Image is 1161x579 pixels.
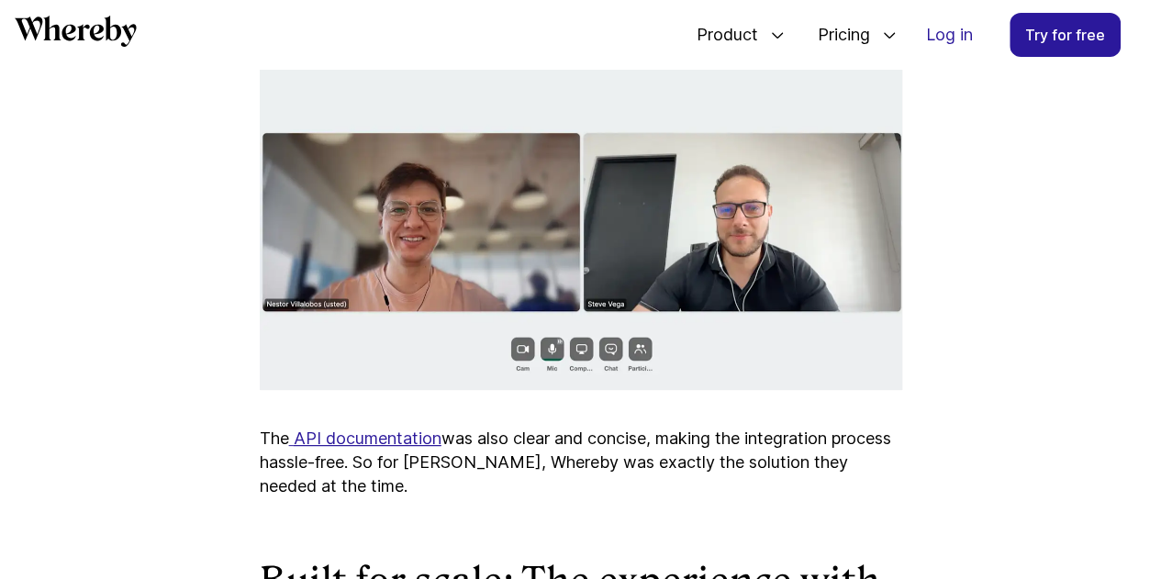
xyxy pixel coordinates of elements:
[678,5,763,65] span: Product
[15,16,137,53] a: Whereby
[1010,13,1121,57] a: Try for free
[799,5,875,65] span: Pricing
[294,429,441,448] u: API documentation
[15,16,137,47] svg: Whereby
[289,429,441,448] a: API documentation
[260,427,902,498] p: The was also clear and concise, making the integration process hassle-free. So for [PERSON_NAME],...
[911,14,988,56] a: Log in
